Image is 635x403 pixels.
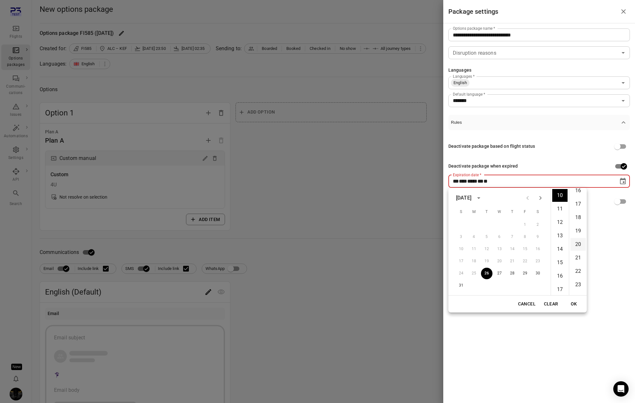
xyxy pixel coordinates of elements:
[532,206,544,218] span: Saturday
[459,179,467,184] span: Month
[569,188,587,295] ul: Select minutes
[448,143,535,150] div: Deactivate package based on flight status
[507,268,518,279] button: 28
[519,206,531,218] span: Friday
[455,206,467,218] span: Sunday
[519,268,531,279] button: 29
[448,130,630,218] div: Rules
[451,80,469,86] span: English
[552,189,568,202] li: 10 hours
[552,243,568,256] li: 14 hours
[453,74,475,79] label: Languages
[541,298,561,310] button: Clear
[552,270,568,282] li: 16 hours
[481,268,492,279] button: 26
[448,6,498,17] h1: Package settings
[484,179,488,184] span: Minutes
[467,179,477,184] span: Year
[448,67,471,74] div: Languages
[570,251,586,264] li: 21 minutes
[619,78,628,87] button: Open
[570,265,586,278] li: 22 minutes
[468,206,480,218] span: Monday
[552,202,568,215] li: 11 hours
[455,280,467,291] button: 31
[473,193,484,203] button: calendar view is open, switch to year view
[617,5,630,18] button: Close drawer
[552,216,568,229] li: 12 hours
[616,175,629,188] button: Choose date, selected date is Aug 26, 2025
[551,188,569,295] ul: Select hours
[570,238,586,251] li: 20 minutes
[570,198,586,210] li: 17 minutes
[613,381,629,397] div: Open Intercom Messenger
[570,278,586,291] li: 23 minutes
[570,225,586,237] li: 19 minutes
[453,179,459,184] span: Day
[451,120,620,125] span: Rules
[619,96,628,105] button: Open
[570,184,586,197] li: 16 minutes
[564,298,584,310] button: OK
[532,268,544,279] button: 30
[481,206,492,218] span: Tuesday
[456,194,471,202] div: [DATE]
[552,256,568,269] li: 15 hours
[448,163,518,170] div: Deactivate package when expired
[477,179,484,184] span: Hours
[494,268,505,279] button: 27
[570,292,586,304] li: 24 minutes
[507,206,518,218] span: Thursday
[453,91,485,97] label: Default language
[453,172,481,178] label: Expiration date
[494,206,505,218] span: Wednesday
[619,48,628,57] button: Open
[515,298,538,310] button: Cancel
[448,115,630,130] button: Rules
[453,26,495,31] label: Options package name
[552,229,568,242] li: 13 hours
[552,283,568,296] li: 17 hours
[570,211,586,224] li: 18 minutes
[534,192,547,204] button: Next month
